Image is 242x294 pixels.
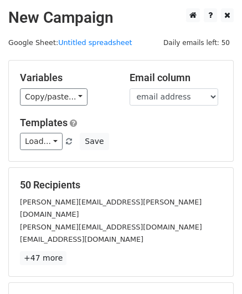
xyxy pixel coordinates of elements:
h5: Variables [20,72,113,84]
h2: New Campaign [8,8,234,27]
span: Daily emails left: 50 [159,37,234,49]
h5: 50 Recipients [20,179,222,191]
small: [EMAIL_ADDRESS][DOMAIN_NAME] [20,235,143,243]
a: +47 more [20,251,66,265]
small: [PERSON_NAME][EMAIL_ADDRESS][PERSON_NAME][DOMAIN_NAME] [20,198,202,219]
a: Templates [20,117,68,128]
a: Daily emails left: 50 [159,38,234,47]
small: [PERSON_NAME][EMAIL_ADDRESS][DOMAIN_NAME] [20,223,202,231]
a: Untitled spreadsheet [58,38,132,47]
a: Copy/paste... [20,88,87,106]
button: Save [80,133,109,150]
h5: Email column [130,72,223,84]
small: Google Sheet: [8,38,132,47]
a: Load... [20,133,63,150]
